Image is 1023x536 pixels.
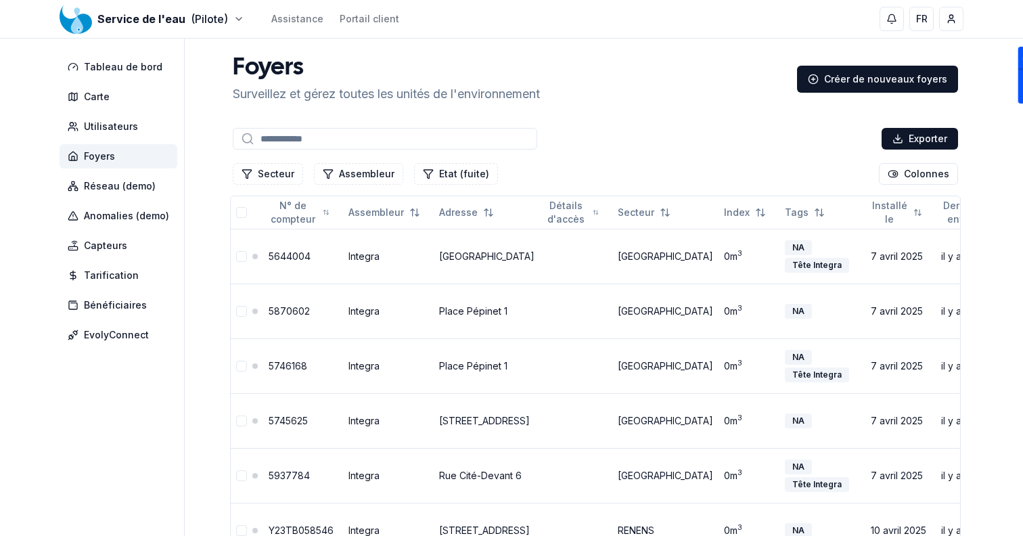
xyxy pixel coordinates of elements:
[97,11,185,27] span: Service de l'eau
[60,174,183,198] a: Réseau (demo)
[537,202,607,223] button: Not sorted. Click to sort ascending.
[936,338,1005,393] td: il y a 56 ans
[785,258,849,273] div: Tête Integra
[909,7,934,31] button: FR
[785,414,812,428] div: NA
[269,524,334,536] a: Y23TB058546
[60,293,183,317] a: Bénéficiaires
[612,338,719,393] td: [GEOGRAPHIC_DATA]
[236,306,247,317] button: Sélectionner la ligne
[343,338,434,393] td: Integra
[612,393,719,448] td: [GEOGRAPHIC_DATA]
[916,12,928,26] span: FR
[871,199,908,226] span: Installé le
[724,469,774,483] div: 0 m
[737,359,742,367] sup: 3
[269,415,308,426] a: 5745625
[936,229,1005,284] td: il y a 56 ans
[797,66,958,93] a: Créer de nouveaux foyers
[60,85,183,109] a: Carte
[439,415,530,426] a: [STREET_ADDRESS]
[724,206,750,219] span: Index
[716,202,774,223] button: Not sorted. Click to sort ascending.
[439,470,522,481] a: Rue Cité-Devant 6
[439,250,535,262] a: [GEOGRAPHIC_DATA]
[724,305,774,318] div: 0 m
[439,305,507,317] a: Place Pépinet 1
[724,414,774,428] div: 0 m
[863,202,930,223] button: Not sorted. Click to sort ascending.
[60,144,183,169] a: Foyers
[60,233,183,258] a: Capteurs
[785,304,812,319] div: NA
[340,12,399,26] a: Portail client
[233,163,303,185] button: Filtrer les lignes
[84,90,110,104] span: Carte
[612,229,719,284] td: [GEOGRAPHIC_DATA]
[348,206,404,219] span: Assembleur
[879,163,958,185] button: Cocher les colonnes
[60,323,183,347] a: EvolyConnect
[941,199,980,226] span: Dernièr envoi
[865,448,936,503] td: 7 avril 2025
[271,12,323,26] a: Assistance
[737,523,742,532] sup: 3
[545,199,587,226] span: Détails d'accès
[340,202,428,223] button: Not sorted. Click to sort ascending.
[724,359,774,373] div: 0 m
[936,393,1005,448] td: il y a 56 ans
[236,416,247,426] button: Sélectionner la ligne
[414,163,498,185] button: Filtrer les lignes
[84,150,115,163] span: Foyers
[882,128,958,150] button: Exporter
[737,249,742,258] sup: 3
[785,240,812,255] div: NA
[260,202,338,223] button: Not sorted. Click to sort ascending.
[269,470,310,481] a: 5937784
[785,350,812,365] div: NA
[191,11,228,27] span: (Pilote)
[269,199,317,226] span: N° de compteur
[233,55,540,82] h1: Foyers
[60,263,183,288] a: Tarification
[343,229,434,284] td: Integra
[431,202,502,223] button: Not sorted. Click to sort ascending.
[343,393,434,448] td: Integra
[737,468,742,477] sup: 3
[865,229,936,284] td: 7 avril 2025
[618,206,654,219] span: Secteur
[236,361,247,372] button: Sélectionner la ligne
[865,338,936,393] td: 7 avril 2025
[343,284,434,338] td: Integra
[60,114,183,139] a: Utilisateurs
[936,448,1005,503] td: il y a 56 ans
[777,202,833,223] button: Not sorted. Click to sort ascending.
[785,477,849,492] div: Tête Integra
[439,524,530,536] a: [STREET_ADDRESS]
[439,360,507,372] a: Place Pépinet 1
[785,206,809,219] span: Tags
[785,460,812,474] div: NA
[84,328,149,342] span: EvolyConnect
[84,269,139,282] span: Tarification
[84,239,127,252] span: Capteurs
[737,304,742,313] sup: 3
[612,284,719,338] td: [GEOGRAPHIC_DATA]
[269,305,310,317] a: 5870602
[439,206,478,219] span: Adresse
[60,55,183,79] a: Tableau de bord
[343,448,434,503] td: Integra
[84,209,169,223] span: Anomalies (demo)
[865,393,936,448] td: 7 avril 2025
[60,204,183,228] a: Anomalies (demo)
[314,163,403,185] button: Filtrer les lignes
[737,414,742,422] sup: 3
[236,470,247,481] button: Sélectionner la ligne
[269,360,307,372] a: 5746168
[865,284,936,338] td: 7 avril 2025
[269,250,311,262] a: 5644004
[60,3,92,35] img: Service de l'eau Logo
[612,448,719,503] td: [GEOGRAPHIC_DATA]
